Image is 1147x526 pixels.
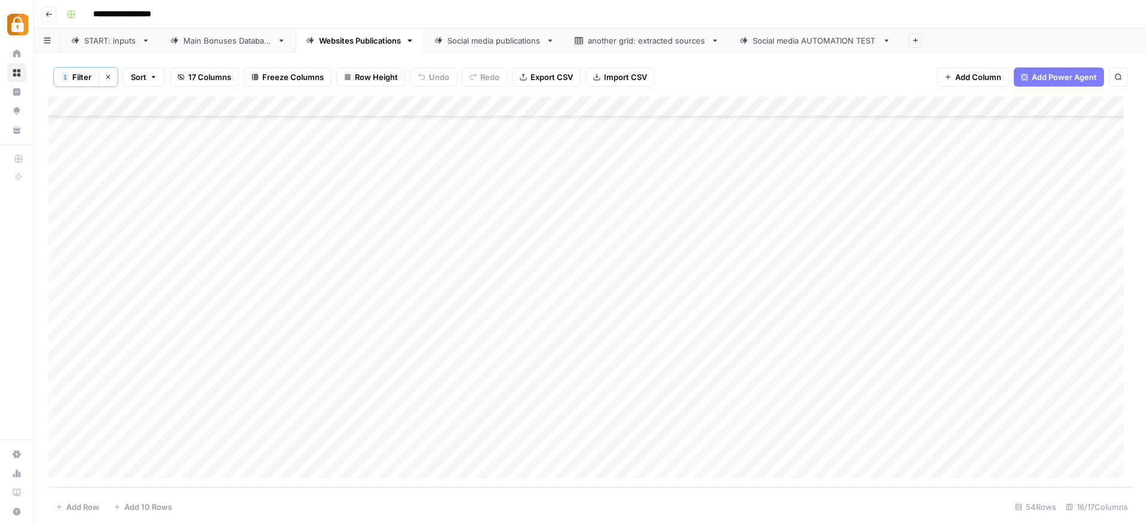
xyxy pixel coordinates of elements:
[7,502,26,521] button: Help + Support
[319,35,401,47] div: Websites Publications
[530,71,573,83] span: Export CSV
[7,101,26,121] a: Opportunities
[955,71,1001,83] span: Add Column
[7,10,26,39] button: Workspace: Adzz
[262,71,324,83] span: Freeze Columns
[7,44,26,63] a: Home
[48,497,106,516] button: Add Row
[480,71,499,83] span: Redo
[1032,71,1097,83] span: Add Power Agent
[7,464,26,483] a: Usage
[336,67,406,87] button: Row Height
[183,35,272,47] div: Main Bonuses Database
[106,497,179,516] button: Add 10 Rows
[63,72,67,82] span: 1
[72,71,91,83] span: Filter
[160,29,296,53] a: Main Bonuses Database
[447,35,541,47] div: Social media publications
[1014,67,1104,87] button: Add Power Agent
[244,67,332,87] button: Freeze Columns
[296,29,424,53] a: Websites Publications
[123,67,165,87] button: Sort
[429,71,449,83] span: Undo
[588,35,706,47] div: another grid: extracted sources
[124,501,172,513] span: Add 10 Rows
[61,29,160,53] a: START: inputs
[565,29,729,53] a: another grid: extracted sources
[7,14,29,35] img: Adzz Logo
[54,67,99,87] button: 1Filter
[729,29,901,53] a: Social media AUTOMATION TEST
[1010,497,1061,516] div: 54 Rows
[753,35,878,47] div: Social media AUTOMATION TEST
[66,501,99,513] span: Add Row
[7,63,26,82] a: Browse
[7,82,26,101] a: Insights
[1061,497,1133,516] div: 16/17 Columns
[604,71,647,83] span: Import CSV
[937,67,1009,87] button: Add Column
[585,67,655,87] button: Import CSV
[7,445,26,464] a: Settings
[131,71,146,83] span: Sort
[7,483,26,502] a: Learning Hub
[62,72,69,82] div: 1
[462,67,507,87] button: Redo
[410,67,457,87] button: Undo
[170,67,239,87] button: 17 Columns
[188,71,231,83] span: 17 Columns
[84,35,137,47] div: START: inputs
[7,121,26,140] a: Your Data
[424,29,565,53] a: Social media publications
[355,71,398,83] span: Row Height
[512,67,581,87] button: Export CSV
